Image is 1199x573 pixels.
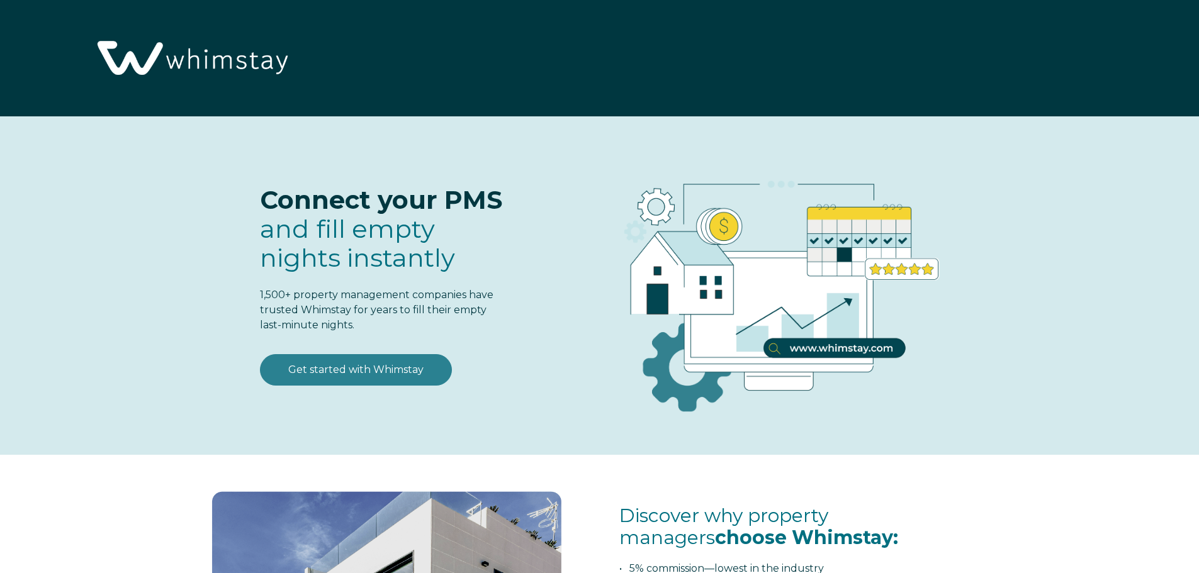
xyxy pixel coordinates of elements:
[260,213,455,273] span: fill empty nights instantly
[88,6,294,112] img: Whimstay Logo-02 1
[619,504,898,549] span: Discover why property managers
[260,184,502,215] span: Connect your PMS
[260,354,452,386] a: Get started with Whimstay
[715,526,898,549] span: choose Whimstay:
[260,289,493,331] span: 1,500+ property management companies have trusted Whimstay for years to fill their empty last-min...
[260,213,455,273] span: and
[553,142,996,432] img: RBO Ilustrations-03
